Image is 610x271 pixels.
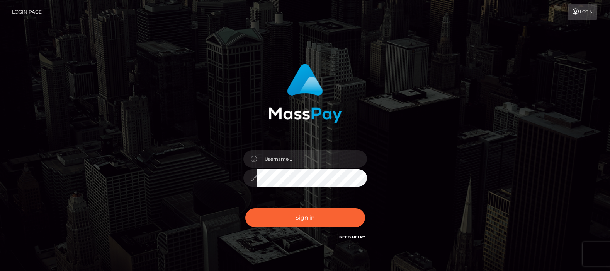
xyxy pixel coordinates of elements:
[268,64,342,123] img: MassPay Login
[339,235,365,240] a: Need Help?
[245,208,365,227] button: Sign in
[257,150,367,168] input: Username...
[568,4,597,20] a: Login
[12,4,42,20] a: Login Page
